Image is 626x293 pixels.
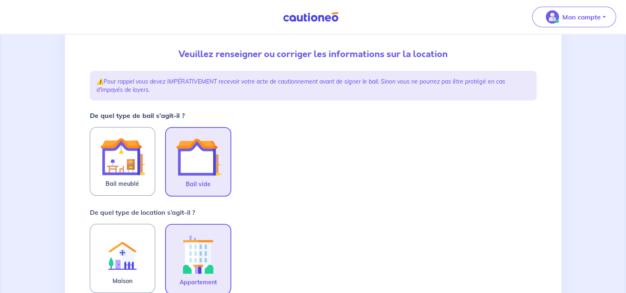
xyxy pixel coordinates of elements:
[96,78,505,94] em: Pour rappel vous devez IMPÉRATIVEMENT recevoir votre acte de cautionnement avant de signer le bai...
[100,134,145,179] img: illu_furnished_lease.svg
[106,179,139,189] span: Bail meublé
[546,10,559,24] img: illu_account_valid_menu.svg
[96,77,530,94] p: ⚠️
[100,231,145,276] img: illu_rent.svg
[176,231,221,277] img: illu_apartment.svg
[90,111,185,120] strong: De quel type de bail s’agit-il ?
[280,12,342,22] img: Cautioneo
[186,179,211,189] span: Bail vide
[562,12,601,22] p: Mon compte
[113,276,132,286] span: Maison
[90,207,195,217] p: De quel type de location s’agit-il ?
[180,277,217,287] span: Appartement
[90,48,537,61] p: Veuillez renseigner ou corriger les informations sur la location
[532,7,616,27] button: illu_account_valid_menu.svgMon compte
[176,134,221,179] img: illu_empty_lease.svg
